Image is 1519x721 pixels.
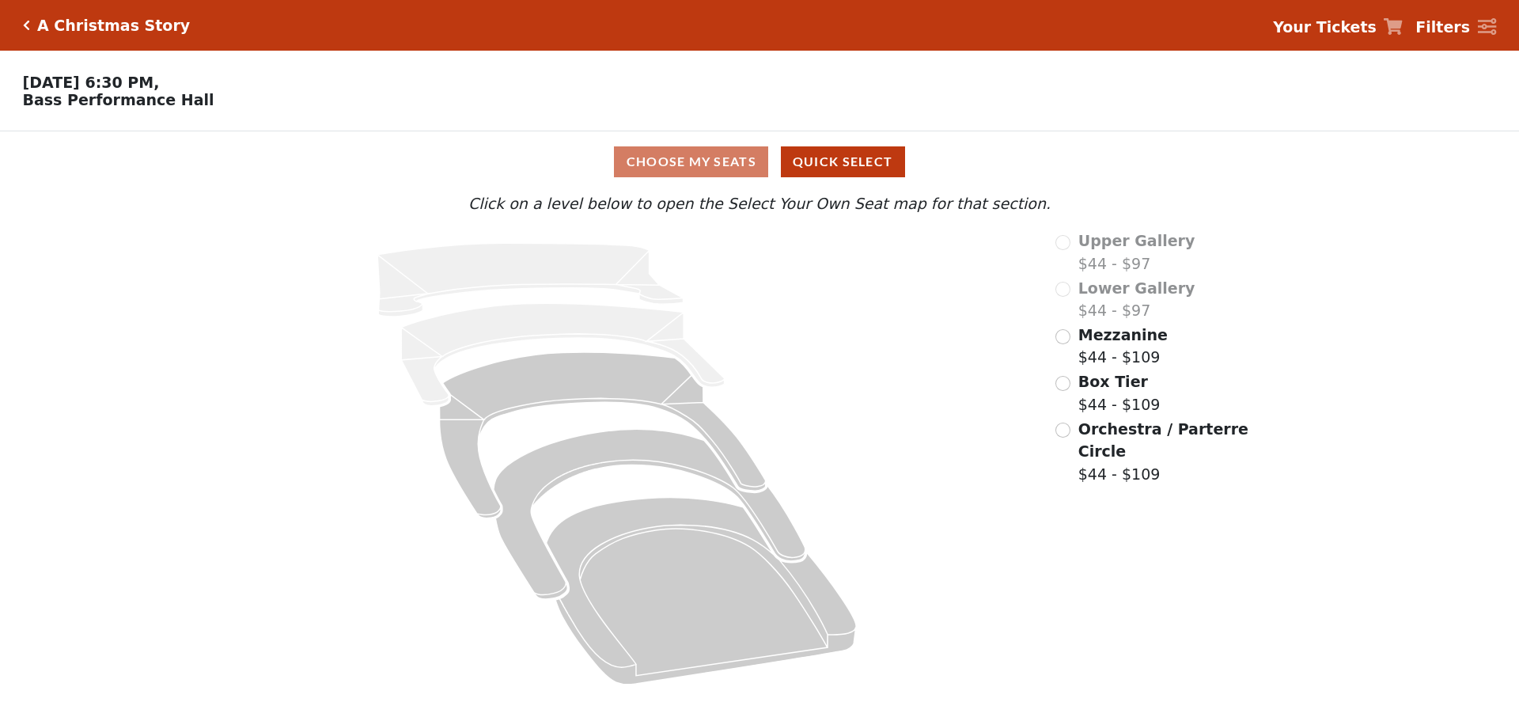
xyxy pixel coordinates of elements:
strong: Filters [1415,18,1470,36]
span: Box Tier [1078,373,1148,390]
label: $44 - $109 [1078,324,1168,369]
button: Quick Select [781,146,905,177]
label: $44 - $109 [1078,370,1161,416]
span: Upper Gallery [1078,232,1195,249]
span: Orchestra / Parterre Circle [1078,420,1248,461]
path: Orchestra / Parterre Circle - Seats Available: 207 [547,498,857,685]
label: $44 - $97 [1078,277,1195,322]
strong: Your Tickets [1273,18,1377,36]
path: Upper Gallery - Seats Available: 0 [377,243,684,317]
label: $44 - $109 [1078,418,1251,486]
a: Click here to go back to filters [23,20,30,31]
a: Your Tickets [1273,16,1403,39]
p: Click on a level below to open the Select Your Own Seat map for that section. [201,192,1318,215]
path: Lower Gallery - Seats Available: 0 [402,303,725,406]
h5: A Christmas Story [37,17,190,35]
a: Filters [1415,16,1496,39]
span: Mezzanine [1078,326,1168,343]
span: Lower Gallery [1078,279,1195,297]
label: $44 - $97 [1078,230,1195,275]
